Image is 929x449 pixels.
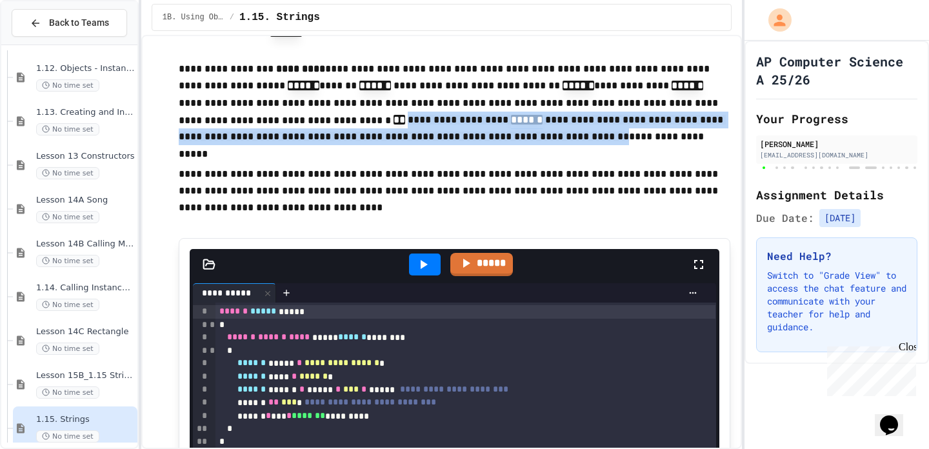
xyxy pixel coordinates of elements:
[36,386,99,399] span: No time set
[36,430,99,443] span: No time set
[36,299,99,311] span: No time set
[767,248,906,264] h3: Need Help?
[36,343,99,355] span: No time set
[36,167,99,179] span: No time set
[819,209,861,227] span: [DATE]
[163,12,225,23] span: 1B. Using Objects and Methods
[5,5,89,82] div: Chat with us now!Close
[36,239,135,250] span: Lesson 14B Calling Methods with Parameters
[760,138,914,150] div: [PERSON_NAME]
[756,110,917,128] h2: Your Progress
[756,186,917,204] h2: Assignment Details
[36,107,135,118] span: 1.13. Creating and Initializing Objects: Constructors
[36,151,135,162] span: Lesson 13 Constructors
[755,5,795,35] div: My Account
[822,341,916,396] iframe: chat widget
[36,255,99,267] span: No time set
[36,326,135,337] span: Lesson 14C Rectangle
[36,63,135,74] span: 1.12. Objects - Instances of Classes
[36,79,99,92] span: No time set
[767,269,906,334] p: Switch to "Grade View" to access the chat feature and communicate with your teacher for help and ...
[239,10,320,25] span: 1.15. Strings
[36,211,99,223] span: No time set
[36,414,135,425] span: 1.15. Strings
[756,52,917,88] h1: AP Computer Science A 25/26
[875,397,916,436] iframe: chat widget
[36,123,99,135] span: No time set
[36,195,135,206] span: Lesson 14A Song
[230,12,234,23] span: /
[12,9,127,37] button: Back to Teams
[756,210,814,226] span: Due Date:
[49,16,109,30] span: Back to Teams
[36,370,135,381] span: Lesson 15B_1.15 String Methods Demonstration
[36,283,135,294] span: 1.14. Calling Instance Methods
[760,150,914,160] div: [EMAIL_ADDRESS][DOMAIN_NAME]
